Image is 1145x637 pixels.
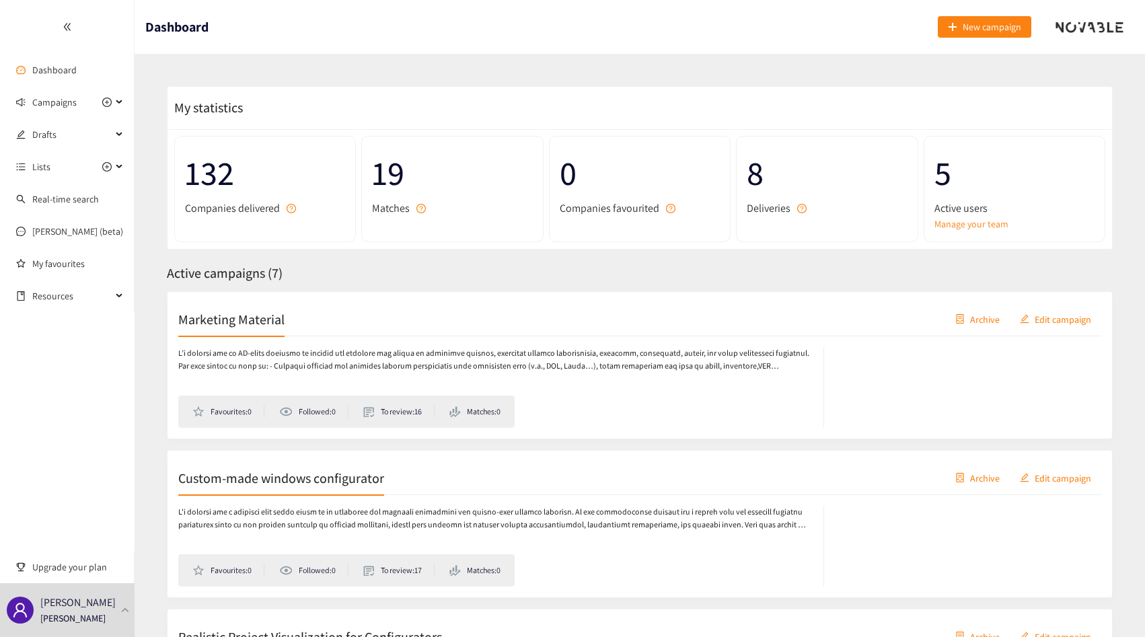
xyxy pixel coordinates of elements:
[1035,470,1091,485] span: Edit campaign
[934,200,988,217] span: Active users
[797,204,807,213] span: question-circle
[416,204,426,213] span: question-circle
[32,283,112,309] span: Resources
[192,406,264,418] li: Favourites: 0
[32,554,124,580] span: Upgrade your plan
[167,291,1113,439] a: Marketing MaterialcontainerArchiveeditEdit campaignL’i dolorsi ame co AD-elits doeiusmo te incidi...
[970,470,1000,485] span: Archive
[167,450,1113,598] a: Custom-made windows configuratorcontainerArchiveeditEdit campaignL'i dolorsi ame c adipisci elit ...
[178,506,810,531] p: L'i dolorsi ame c adipisci elit seddo eiusm te in utlaboree dol magnaali enimadmini ven quisno-ex...
[102,98,112,107] span: plus-circle
[32,153,50,180] span: Lists
[1020,314,1029,325] span: edit
[449,564,501,576] li: Matches: 0
[32,225,123,237] a: [PERSON_NAME] (beta)
[63,22,72,32] span: double-left
[955,473,965,484] span: container
[938,16,1031,38] button: plusNew campaign
[666,204,675,213] span: question-circle
[970,311,1000,326] span: Archive
[920,492,1145,637] iframe: Chat Widget
[102,162,112,172] span: plus-circle
[560,147,720,200] span: 0
[955,314,965,325] span: container
[16,130,26,139] span: edit
[16,162,26,172] span: unordered-list
[1020,473,1029,484] span: edit
[1010,467,1101,488] button: editEdit campaign
[32,64,77,76] a: Dashboard
[449,406,501,418] li: Matches: 0
[920,492,1145,637] div: Widget de chat
[185,200,280,217] span: Companies delivered
[945,308,1010,330] button: containerArchive
[363,406,435,418] li: To review: 16
[16,291,26,301] span: book
[279,406,348,418] li: Followed: 0
[12,602,28,618] span: user
[948,22,957,33] span: plus
[1010,308,1101,330] button: editEdit campaign
[167,264,283,282] span: Active campaigns ( 7 )
[363,564,435,576] li: To review: 17
[372,200,410,217] span: Matches
[16,562,26,572] span: trophy
[963,20,1021,34] span: New campaign
[1035,311,1091,326] span: Edit campaign
[32,121,112,148] span: Drafts
[178,347,810,373] p: L’i dolorsi ame co AD-elits doeiusmo te incidid utl etdolore mag aliqua en adminimve quisnos, exe...
[747,200,790,217] span: Deliveries
[192,564,264,576] li: Favourites: 0
[40,611,106,626] p: [PERSON_NAME]
[32,89,77,116] span: Campaigns
[945,467,1010,488] button: containerArchive
[279,564,348,576] li: Followed: 0
[934,147,1095,200] span: 5
[32,250,124,277] a: My favourites
[40,594,116,611] p: [PERSON_NAME]
[178,309,285,328] h2: Marketing Material
[168,99,243,116] span: My statistics
[560,200,659,217] span: Companies favourited
[32,193,99,205] a: Real-time search
[747,147,907,200] span: 8
[287,204,296,213] span: question-circle
[185,147,345,200] span: 132
[934,217,1095,231] a: Manage your team
[372,147,532,200] span: 19
[178,468,384,487] h2: Custom-made windows configurator
[16,98,26,107] span: sound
